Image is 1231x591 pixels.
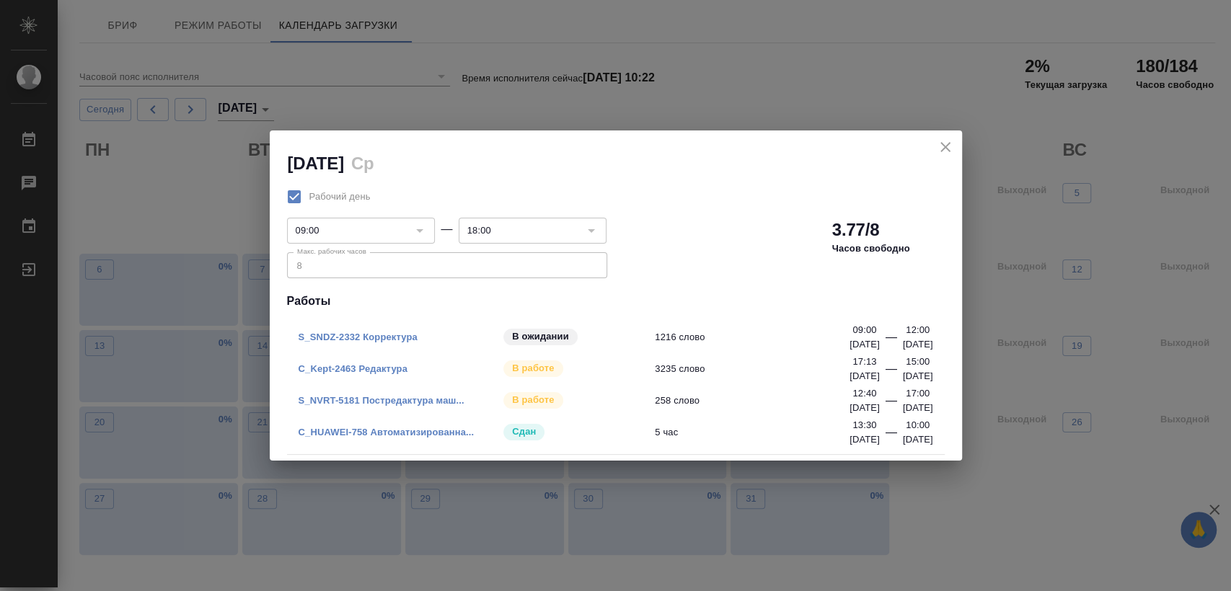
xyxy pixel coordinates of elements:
[850,369,880,383] p: [DATE]
[299,363,407,374] a: C_Kept-2463 Редактура
[852,323,876,337] p: 09:00
[288,154,344,173] h2: [DATE]
[903,432,933,447] p: [DATE]
[512,329,569,344] p: В ожидании
[512,361,554,376] p: В работе
[655,425,859,440] span: 5 час
[886,392,897,415] div: —
[886,329,897,352] div: —
[655,330,859,345] span: 1216 слово
[850,337,880,352] p: [DATE]
[299,427,475,437] a: C_HUAWEI-758 Автоматизированна...
[906,323,930,337] p: 12:00
[299,332,418,342] a: S_SNDZ-2332 Корректура
[906,386,930,401] p: 17:00
[655,362,859,376] span: 3235 слово
[852,418,876,432] p: 13:30
[512,425,536,439] p: Сдан
[850,432,880,447] p: [DATE]
[903,369,933,383] p: [DATE]
[832,241,910,256] p: Часов свободно
[852,386,876,401] p: 12:40
[906,418,930,432] p: 10:00
[886,360,897,383] div: —
[655,394,859,408] span: 258 слово
[287,293,945,310] h4: Работы
[903,401,933,415] p: [DATE]
[832,218,880,241] h2: 3.77/8
[309,190,371,204] span: Рабочий день
[351,154,374,173] h2: Ср
[906,355,930,369] p: 15:00
[935,136,956,158] button: close
[441,221,452,238] div: —
[903,337,933,352] p: [DATE]
[886,424,897,447] div: —
[852,355,876,369] p: 17:13
[512,393,554,407] p: В работе
[299,395,464,406] a: S_NVRT-5181 Постредактура маш...
[850,401,880,415] p: [DATE]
